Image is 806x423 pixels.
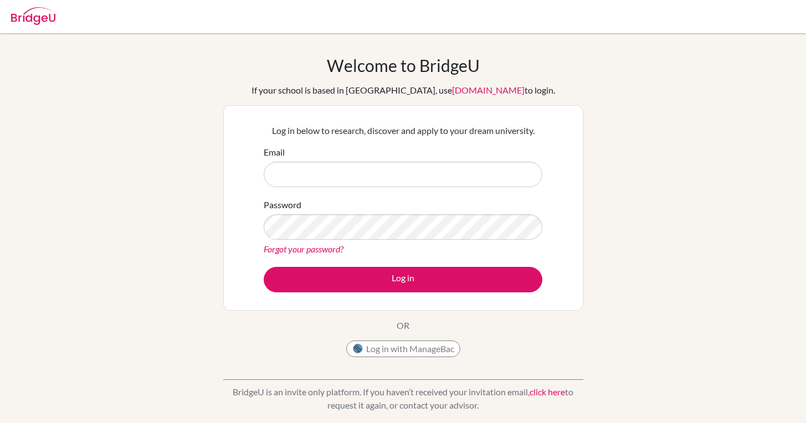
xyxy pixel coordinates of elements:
img: Bridge-U [11,7,55,25]
button: Log in with ManageBac [346,341,460,357]
a: [DOMAIN_NAME] [452,85,525,95]
p: Log in below to research, discover and apply to your dream university. [264,124,542,137]
a: click here [530,386,565,397]
a: Forgot your password? [264,244,343,254]
button: Log in [264,267,542,292]
h1: Welcome to BridgeU [327,55,480,75]
label: Password [264,198,301,211]
label: Email [264,146,285,159]
p: BridgeU is an invite only platform. If you haven’t received your invitation email, to request it ... [223,385,583,412]
p: OR [397,319,409,332]
div: If your school is based in [GEOGRAPHIC_DATA], use to login. [251,84,555,97]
